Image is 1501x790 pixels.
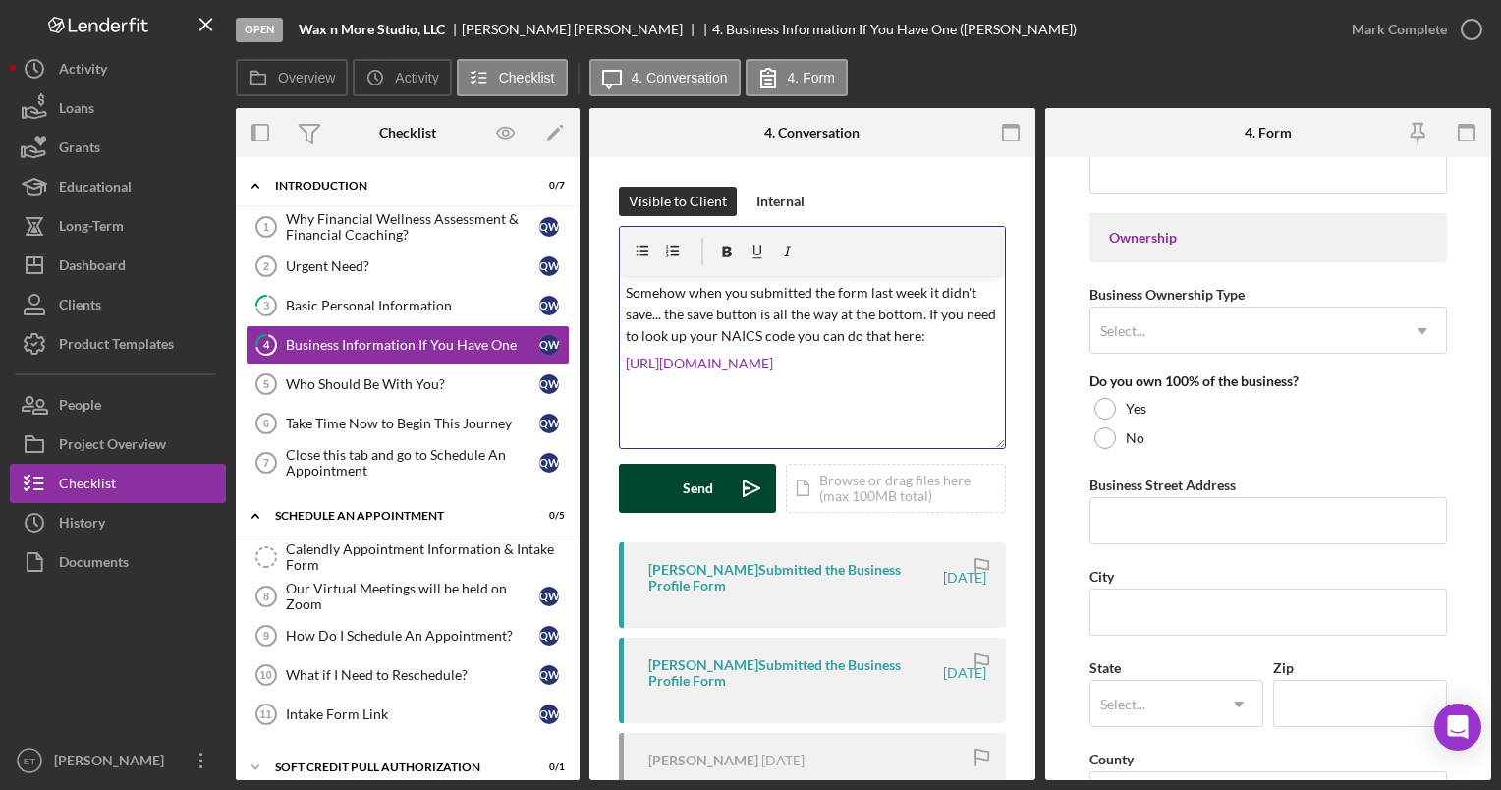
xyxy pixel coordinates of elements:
[539,217,559,237] div: Q W
[275,510,516,522] div: Schedule An Appointment
[59,464,116,508] div: Checklist
[246,325,570,365] a: 4Business Information If You Have OneQW
[1126,430,1144,446] label: No
[59,88,94,133] div: Loans
[10,424,226,464] button: Project Overview
[246,286,570,325] a: 3Basic Personal InformationQW
[299,22,445,37] b: Wax n More Studio, LLC
[1126,401,1146,417] label: Yes
[457,59,568,96] button: Checklist
[286,628,539,644] div: How Do I Schedule An Appointment?
[539,453,559,473] div: Q W
[764,125,860,141] div: 4. Conversation
[10,503,226,542] a: History
[539,665,559,685] div: Q W
[263,457,269,469] tspan: 7
[648,562,940,593] div: [PERSON_NAME] Submitted the Business Profile Form
[1089,568,1114,585] label: City
[539,335,559,355] div: Q W
[286,581,539,612] div: Our Virtual Meetings will be held on Zoom
[746,59,848,96] button: 4. Form
[10,324,226,364] button: Product Templates
[353,59,451,96] button: Activity
[246,537,570,577] a: Calendly Appointment Information & Intake Form
[943,570,986,586] time: 2025-09-15 21:11
[648,657,940,689] div: [PERSON_NAME] Submitted the Business Profile Form
[246,247,570,286] a: 2Urgent Need?QW
[379,125,436,141] div: Checklist
[626,355,773,371] a: [URL][DOMAIN_NAME]
[747,187,814,216] button: Internal
[263,260,269,272] tspan: 2
[648,753,758,768] div: [PERSON_NAME]
[10,741,226,780] button: ET[PERSON_NAME]
[259,669,271,681] tspan: 10
[263,338,270,351] tspan: 4
[49,741,177,785] div: [PERSON_NAME]
[263,418,269,429] tspan: 6
[286,211,539,243] div: Why Financial Wellness Assessment & Financial Coaching?
[263,591,269,602] tspan: 8
[619,464,776,513] button: Send
[529,762,565,773] div: 0 / 1
[263,221,269,233] tspan: 1
[619,187,737,216] button: Visible to Client
[1089,477,1236,493] label: Business Street Address
[683,464,713,513] div: Send
[462,22,699,37] div: [PERSON_NAME] [PERSON_NAME]
[286,376,539,392] div: Who Should Be With You?
[539,587,559,606] div: Q W
[275,180,516,192] div: Introduction
[286,416,539,431] div: Take Time Now to Begin This Journey
[10,167,226,206] button: Educational
[10,542,226,582] button: Documents
[10,246,226,285] button: Dashboard
[286,258,539,274] div: Urgent Need?
[236,59,348,96] button: Overview
[263,630,269,642] tspan: 9
[24,756,35,766] text: ET
[275,762,516,773] div: Soft Credit Pull Authorization
[59,424,166,469] div: Project Overview
[286,667,539,683] div: What if I Need to Reschedule?
[10,206,226,246] button: Long-Term
[263,299,269,311] tspan: 3
[10,88,226,128] button: Loans
[286,337,539,353] div: Business Information If You Have One
[1100,323,1145,339] div: Select...
[263,378,269,390] tspan: 5
[1109,230,1426,246] div: Ownership
[59,49,107,93] div: Activity
[59,246,126,290] div: Dashboard
[626,282,1000,348] p: Somehow when you submitted the form last week it didn't save... the save button is all the way at...
[246,404,570,443] a: 6Take Time Now to Begin This JourneyQW
[278,70,335,85] label: Overview
[943,665,986,681] time: 2025-09-15 21:11
[1332,10,1491,49] button: Mark Complete
[632,70,728,85] label: 4. Conversation
[756,187,805,216] div: Internal
[499,70,555,85] label: Checklist
[59,324,174,368] div: Product Templates
[589,59,741,96] button: 4. Conversation
[246,655,570,695] a: 10What if I Need to Reschedule?QW
[1352,10,1447,49] div: Mark Complete
[761,753,805,768] time: 2025-09-15 21:10
[10,49,226,88] a: Activity
[246,695,570,734] a: 11Intake Form LinkQW
[10,464,226,503] a: Checklist
[286,541,569,573] div: Calendly Appointment Information & Intake Form
[395,70,438,85] label: Activity
[10,128,226,167] button: Grants
[1273,659,1294,676] label: Zip
[59,285,101,329] div: Clients
[629,187,727,216] div: Visible to Client
[539,296,559,315] div: Q W
[10,385,226,424] button: People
